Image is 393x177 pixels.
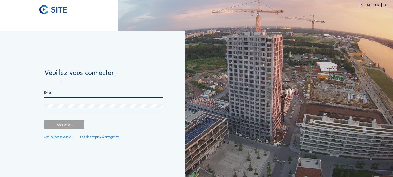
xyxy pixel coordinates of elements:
[375,3,382,7] div: FR
[360,3,365,7] div: EN
[44,120,84,129] div: Connexion.
[367,3,373,7] div: NL
[80,135,119,139] a: Pas de compte? S'enregistrer
[44,135,71,139] a: Mot de passe oublié
[44,90,163,94] input: E-mail
[384,3,387,7] div: DE
[39,5,67,14] img: C-SITE logo
[44,69,163,82] div: Veuillez vous connecter.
